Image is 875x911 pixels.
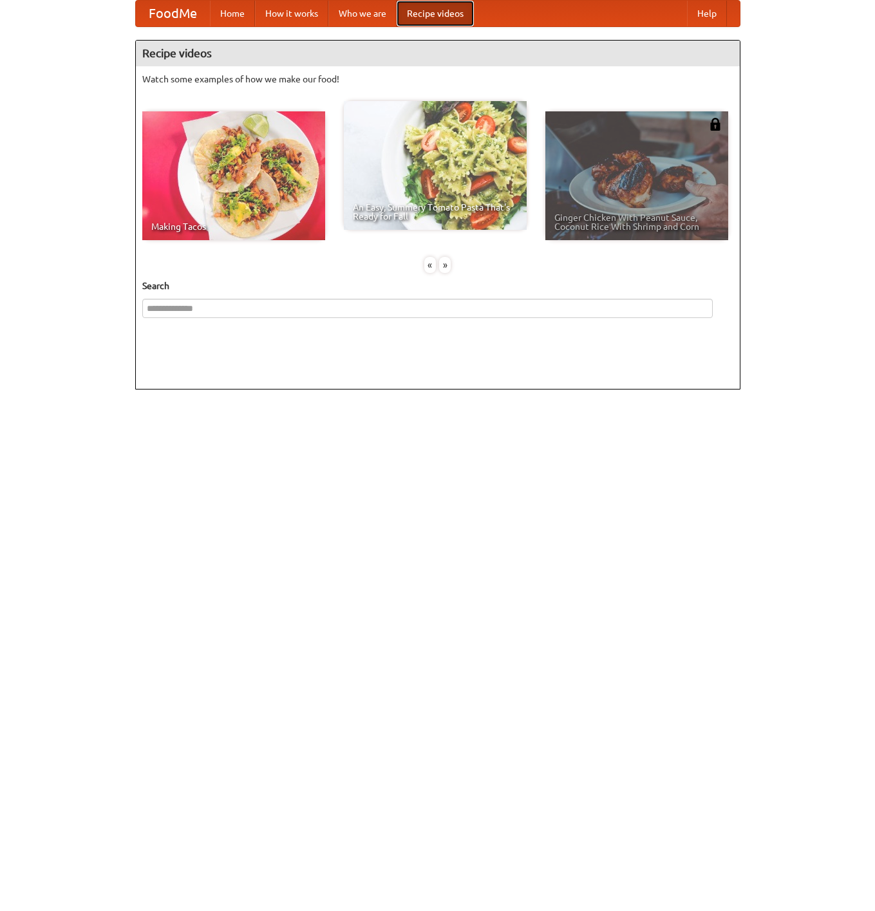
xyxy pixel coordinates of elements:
div: » [439,257,451,273]
span: Making Tacos [151,222,316,231]
a: Recipe videos [397,1,474,26]
a: How it works [255,1,328,26]
span: An Easy, Summery Tomato Pasta That's Ready for Fall [353,203,518,221]
a: FoodMe [136,1,210,26]
a: Who we are [328,1,397,26]
h5: Search [142,279,733,292]
h4: Recipe videos [136,41,740,66]
a: Help [687,1,727,26]
a: Home [210,1,255,26]
a: Making Tacos [142,111,325,240]
p: Watch some examples of how we make our food! [142,73,733,86]
div: « [424,257,436,273]
a: An Easy, Summery Tomato Pasta That's Ready for Fall [344,101,527,230]
img: 483408.png [709,118,722,131]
